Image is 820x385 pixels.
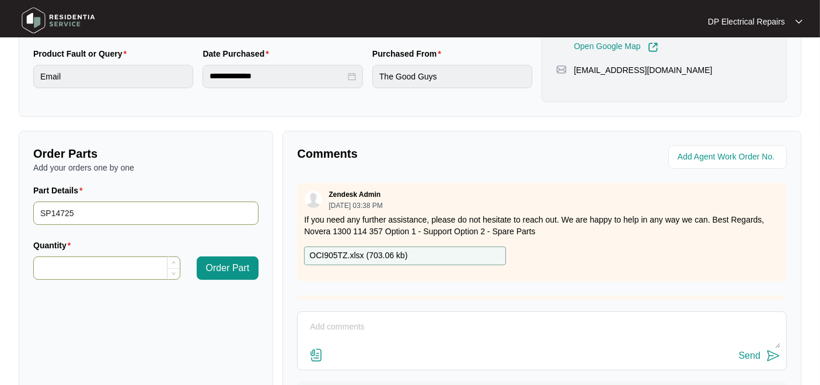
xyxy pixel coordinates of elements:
[18,3,99,38] img: residentia service logo
[33,162,259,174] p: Add your orders one by one
[33,240,75,251] label: Quantity
[33,185,88,196] label: Part Details
[34,257,180,279] input: Quantity
[372,48,446,60] label: Purchased From
[33,202,259,225] input: Part Details
[305,190,322,208] img: user.svg
[556,64,567,75] img: map-pin
[678,150,780,164] input: Add Agent Work Order No.
[329,190,381,199] p: Zendesk Admin
[203,48,273,60] label: Date Purchased
[329,202,382,209] p: [DATE] 03:38 PM
[648,42,658,53] img: Link-External
[372,65,532,88] input: Purchased From
[795,19,802,25] img: dropdown arrow
[739,348,780,364] button: Send
[708,16,785,27] p: DP Electrical Repairs
[739,351,760,361] div: Send
[33,48,131,60] label: Product Fault or Query
[172,272,176,276] span: down
[304,214,780,237] p: If you need any further assistance, please do not hesitate to reach out. We are happy to help in ...
[33,145,259,162] p: Order Parts
[297,145,533,162] p: Comments
[210,70,345,82] input: Date Purchased
[33,65,193,88] input: Product Fault or Query
[206,261,250,275] span: Order Part
[167,268,180,279] span: Decrease Value
[167,257,180,268] span: Increase Value
[172,261,176,265] span: up
[309,348,323,362] img: file-attachment-doc.svg
[309,249,407,262] p: OCI905TZ.xlsx ( 703.06 kb )
[766,349,780,363] img: send-icon.svg
[574,64,712,76] p: [EMAIL_ADDRESS][DOMAIN_NAME]
[574,42,658,53] a: Open Google Map
[197,256,259,280] button: Order Part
